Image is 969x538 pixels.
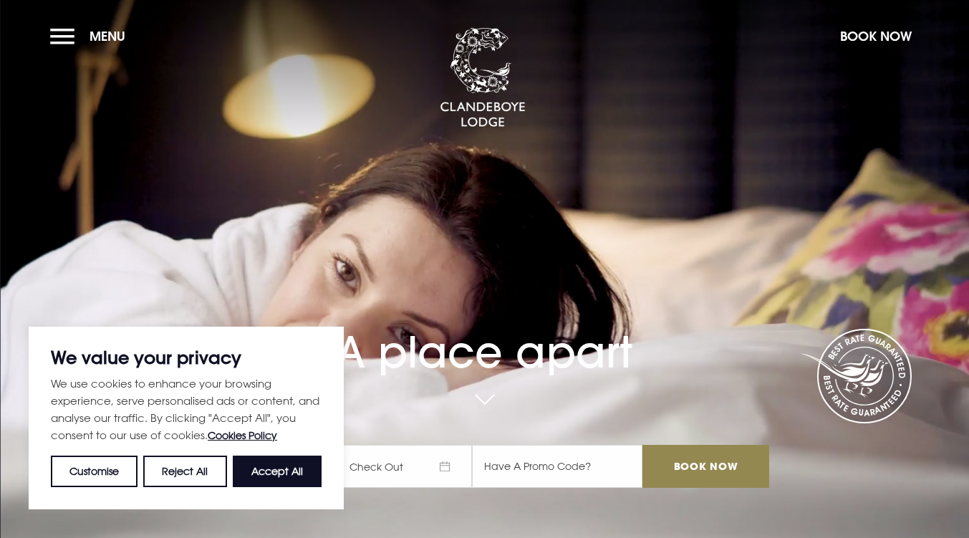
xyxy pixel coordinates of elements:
button: Customise [51,456,138,487]
input: Have A Promo Code? [472,445,642,488]
span: Menu [90,28,125,44]
button: Accept All [233,456,322,487]
p: We value your privacy [51,349,322,366]
button: Menu [50,21,132,52]
input: Book Now [642,445,768,488]
span: Check Out [336,445,472,488]
button: Book Now [833,21,919,52]
button: Reject All [143,456,226,487]
a: Cookies Policy [208,429,277,441]
h1: A place apart [200,294,768,378]
img: Clandeboye Lodge [440,28,526,128]
div: We value your privacy [29,327,344,509]
p: We use cookies to enhance your browsing experience, serve personalised ads or content, and analys... [51,375,322,444]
